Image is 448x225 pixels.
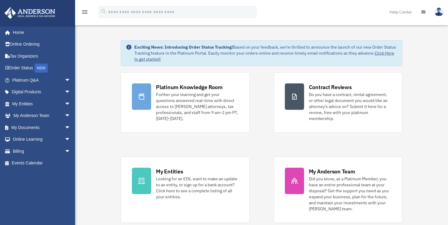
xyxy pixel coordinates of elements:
[65,86,77,98] span: arrow_drop_down
[4,157,80,169] a: Events Calendar
[65,98,77,110] span: arrow_drop_down
[65,133,77,146] span: arrow_drop_down
[156,91,238,121] div: Further your learning and get your questions answered real-time with direct access to [PERSON_NAM...
[309,91,391,121] div: Do you have a contract, rental agreement, or other legal document you would like an attorney's ad...
[134,50,394,62] a: Click Here to get started!
[134,44,233,50] strong: Exciting News: Introducing Order Status Tracking!
[4,50,80,62] a: Tax Organizers
[81,8,88,16] i: menu
[4,26,77,38] a: Home
[156,176,238,200] div: Looking for an EIN, want to make an update to an entity, or sign up for a bank account? Click her...
[309,176,391,212] div: Did you know, as a Platinum Member, you have an entire professional team at your disposal? Get th...
[4,98,80,110] a: My Entitiesarrow_drop_down
[81,10,88,16] a: menu
[274,157,402,223] a: My Anderson Team Did you know, as a Platinum Member, you have an entire professional team at your...
[121,157,249,223] a: My Entities Looking for an EIN, want to make an update to an entity, or sign up for a bank accoun...
[4,133,80,145] a: Online Learningarrow_drop_down
[121,72,249,133] a: Platinum Knowledge Room Further your learning and get your questions answered real-time with dire...
[434,7,443,16] img: User Pic
[65,145,77,157] span: arrow_drop_down
[65,74,77,86] span: arrow_drop_down
[4,110,80,122] a: My Anderson Teamarrow_drop_down
[65,110,77,122] span: arrow_drop_down
[4,145,80,157] a: Billingarrow_drop_down
[309,83,352,91] div: Contract Reviews
[4,74,80,86] a: Platinum Q&Aarrow_drop_down
[4,121,80,133] a: My Documentsarrow_drop_down
[35,64,48,73] div: NEW
[156,83,223,91] div: Platinum Knowledge Room
[4,62,80,74] a: Order StatusNEW
[3,7,57,19] img: Anderson Advisors Platinum Portal
[309,168,355,175] div: My Anderson Team
[274,72,402,133] a: Contract Reviews Do you have a contract, rental agreement, or other legal document you would like...
[134,44,397,62] div: Based on your feedback, we're thrilled to announce the launch of our new Order Status Tracking fe...
[65,121,77,134] span: arrow_drop_down
[100,8,107,15] i: search
[4,86,80,98] a: Digital Productsarrow_drop_down
[156,168,183,175] div: My Entities
[4,38,80,50] a: Online Ordering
